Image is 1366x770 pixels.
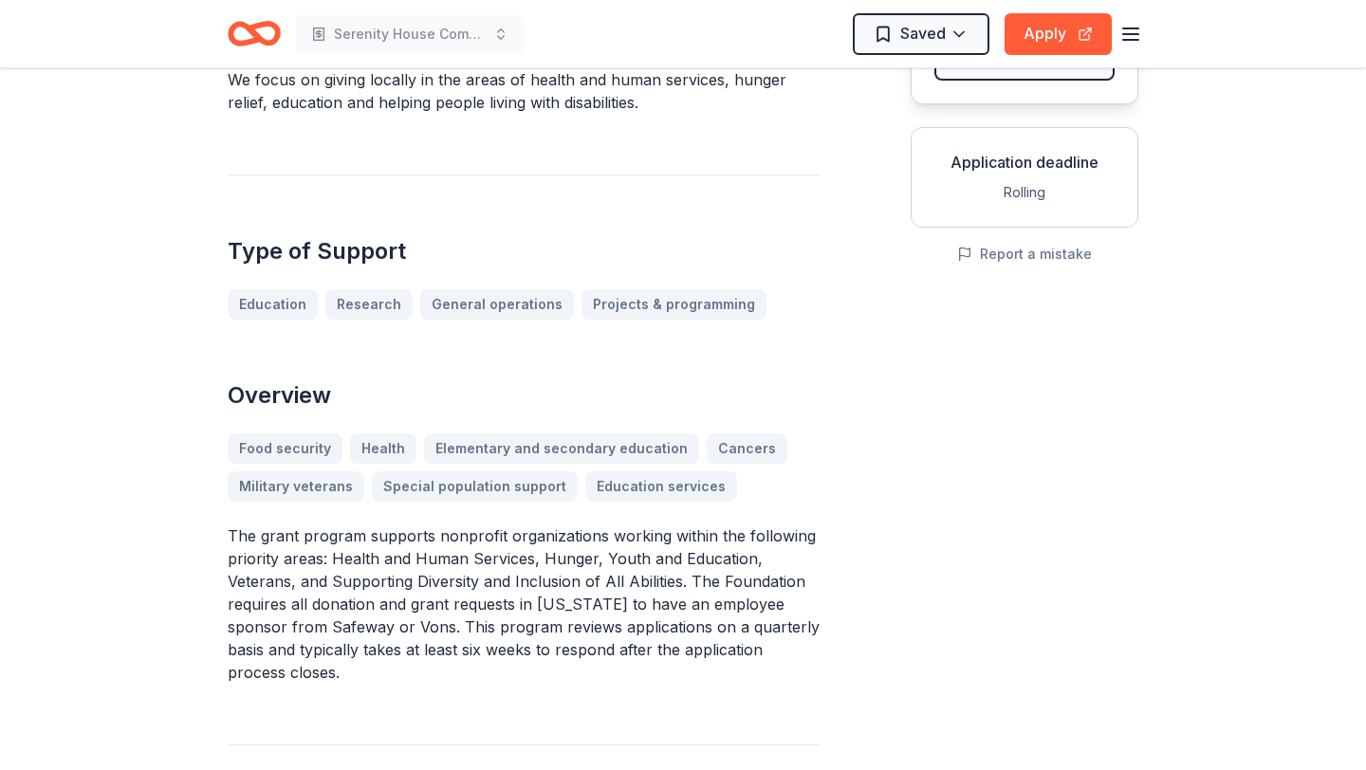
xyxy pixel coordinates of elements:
[927,151,1122,174] div: Application deadline
[228,11,281,56] a: Home
[325,289,413,320] a: Research
[900,21,946,46] span: Saved
[228,289,318,320] a: Education
[420,289,574,320] a: General operations
[228,236,820,266] h2: Type of Support
[853,13,989,55] button: Saved
[334,23,486,46] span: Serenity House Community Wellness Event
[228,68,820,114] p: We focus on giving locally in the areas of health and human services, hunger relief, education an...
[1005,13,1112,55] button: Apply
[228,380,820,411] h2: Overview
[228,524,820,684] p: The grant program supports nonprofit organizations working within the following priority areas: H...
[957,243,1092,266] button: Report a mistake
[581,289,766,320] a: Projects & programming
[927,181,1122,204] div: Rolling
[296,15,524,53] button: Serenity House Community Wellness Event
